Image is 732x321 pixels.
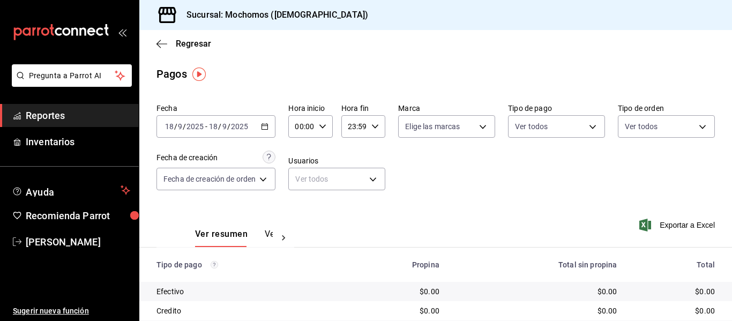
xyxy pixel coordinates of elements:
[227,122,230,131] span: /
[205,122,207,131] span: -
[26,208,130,223] span: Recomienda Parrot
[352,260,439,269] div: Propina
[398,104,495,112] label: Marca
[625,121,658,132] span: Ver todos
[457,260,617,269] div: Total sin propina
[156,39,211,49] button: Regresar
[457,286,617,297] div: $0.00
[26,135,130,149] span: Inventarios
[183,122,186,131] span: /
[118,28,126,36] button: open_drawer_menu
[208,122,218,131] input: --
[13,305,130,317] span: Sugerir nueva función
[515,121,548,132] span: Ver todos
[26,108,130,123] span: Reportes
[26,235,130,249] span: [PERSON_NAME]
[618,104,715,112] label: Tipo de orden
[211,261,218,268] svg: Los pagos realizados con Pay y otras terminales son montos brutos.
[12,64,132,87] button: Pregunta a Parrot AI
[174,122,177,131] span: /
[192,68,206,81] img: Tooltip marker
[195,229,273,247] div: navigation tabs
[178,9,368,21] h3: Sucursal: Mochomos ([DEMOGRAPHIC_DATA])
[186,122,204,131] input: ----
[457,305,617,316] div: $0.00
[156,66,187,82] div: Pagos
[288,104,332,112] label: Hora inicio
[288,157,385,165] label: Usuarios
[156,305,335,316] div: Credito
[508,104,605,112] label: Tipo de pago
[177,122,183,131] input: --
[634,260,715,269] div: Total
[29,70,115,81] span: Pregunta a Parrot AI
[352,286,439,297] div: $0.00
[405,121,460,132] span: Elige las marcas
[288,168,385,190] div: Ver todos
[218,122,221,131] span: /
[165,122,174,131] input: --
[641,219,715,232] button: Exportar a Excel
[265,229,305,247] button: Ver pagos
[195,229,248,247] button: Ver resumen
[341,104,385,112] label: Hora fin
[26,184,116,197] span: Ayuda
[230,122,249,131] input: ----
[156,286,335,297] div: Efectivo
[156,104,275,112] label: Fecha
[8,78,132,89] a: Pregunta a Parrot AI
[176,39,211,49] span: Regresar
[634,286,715,297] div: $0.00
[352,305,439,316] div: $0.00
[222,122,227,131] input: --
[156,152,218,163] div: Fecha de creación
[156,260,335,269] div: Tipo de pago
[634,305,715,316] div: $0.00
[163,174,256,184] span: Fecha de creación de orden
